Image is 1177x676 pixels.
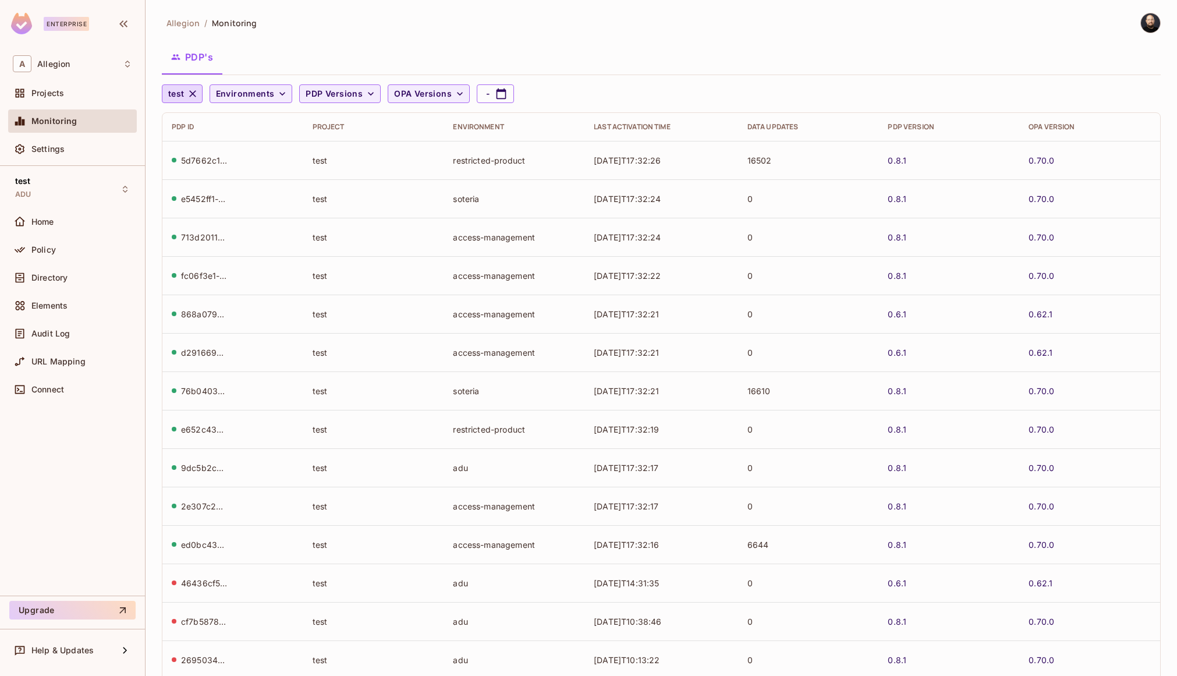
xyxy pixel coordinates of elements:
[181,462,228,473] div: 9dc5b2c2-155a-4a3b-a6a2-5cc1a8904a02
[13,55,31,72] span: A
[166,17,200,29] span: the active workspace
[31,301,68,310] span: Elements
[216,87,275,101] span: Environments
[584,218,738,256] td: [DATE]T17:32:24
[738,179,879,218] td: 0
[444,525,584,564] td: access-management
[31,273,68,282] span: Directory
[31,144,65,154] span: Settings
[181,616,228,627] div: cf7b5878-cae7-4ae9-8bad-252f63afc98c
[747,122,870,132] div: Data Updates
[444,371,584,410] td: soteria
[303,487,444,525] td: test
[162,43,222,72] button: PDP's
[888,424,906,435] a: 0.8.1
[394,87,452,101] span: OPA Versions
[888,122,1010,132] div: PDP Version
[15,176,31,186] span: test
[1029,270,1054,281] a: 0.70.0
[738,564,879,602] td: 0
[1029,578,1052,589] a: 0.62.1
[181,578,228,589] div: 46436cf5-db07-4751-856a-a799fd606f60
[584,602,738,640] td: [DATE]T10:38:46
[162,84,203,103] button: test
[888,462,906,473] a: 0.8.1
[888,501,906,512] a: 0.8.1
[1029,539,1054,550] a: 0.70.0
[11,13,32,34] img: SReyMgAAAABJRU5ErkJggg==
[444,487,584,525] td: access-management
[306,87,363,101] span: PDP Versions
[303,525,444,564] td: test
[181,654,228,666] div: 2695034c-a391-408f-94cf-426f4d05098b
[738,371,879,410] td: 16610
[303,295,444,333] td: test
[181,385,228,397] div: 76b04037-83ba-452d-baa1-4210c0e830e1
[1029,654,1054,666] a: 0.70.0
[31,385,64,394] span: Connect
[181,270,228,281] div: fc06f3e1-9eb0-4a55-b82f-37a43ff53d4c
[584,410,738,448] td: [DATE]T17:32:19
[303,179,444,218] td: test
[888,347,906,358] a: 0.6.1
[303,256,444,295] td: test
[888,616,906,627] a: 0.8.1
[31,116,77,126] span: Monitoring
[738,410,879,448] td: 0
[1029,193,1054,204] a: 0.70.0
[303,564,444,602] td: test
[44,17,89,31] div: Enterprise
[444,602,584,640] td: adu
[738,525,879,564] td: 6644
[181,309,228,320] div: 868a079d-38c9-4ace-be5a-daca83c2a480
[303,218,444,256] td: test
[888,232,906,243] a: 0.8.1
[1029,122,1151,132] div: OPA Version
[584,487,738,525] td: [DATE]T17:32:17
[9,601,136,620] button: Upgrade
[738,256,879,295] td: 0
[444,179,584,218] td: soteria
[584,564,738,602] td: [DATE]T14:31:35
[172,122,294,132] div: PDP ID
[888,385,906,397] a: 0.8.1
[444,295,584,333] td: access-management
[584,371,738,410] td: [DATE]T17:32:21
[37,59,70,69] span: Workspace: Allegion
[31,245,56,254] span: Policy
[738,448,879,487] td: 0
[15,190,31,199] span: ADU
[303,333,444,371] td: test
[31,217,54,226] span: Home
[584,333,738,371] td: [DATE]T17:32:21
[888,539,906,550] a: 0.8.1
[453,122,575,132] div: Environment
[584,525,738,564] td: [DATE]T17:32:16
[1029,309,1052,320] a: 0.62.1
[1029,347,1052,358] a: 0.62.1
[303,410,444,448] td: test
[1029,462,1054,473] a: 0.70.0
[584,448,738,487] td: [DATE]T17:32:17
[444,256,584,295] td: access-management
[31,89,64,98] span: Projects
[444,141,584,179] td: restricted-product
[738,141,879,179] td: 16502
[31,646,94,655] span: Help & Updates
[584,141,738,179] td: [DATE]T17:32:26
[181,347,228,358] div: d291669b-634b-4d7d-b052-f622a3cbb765
[444,410,584,448] td: restricted-product
[1029,155,1054,166] a: 0.70.0
[738,295,879,333] td: 0
[181,155,228,166] div: 5d7662c1-f469-45c9-b8a1-3701c994c404
[1029,501,1054,512] a: 0.70.0
[584,295,738,333] td: [DATE]T17:32:21
[181,232,228,243] div: 713d2011-403a-4831-8165-87c64fe12987
[303,371,444,410] td: test
[738,218,879,256] td: 0
[168,87,185,101] span: test
[888,270,906,281] a: 0.8.1
[31,357,86,366] span: URL Mapping
[584,256,738,295] td: [DATE]T17:32:22
[1029,232,1054,243] a: 0.70.0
